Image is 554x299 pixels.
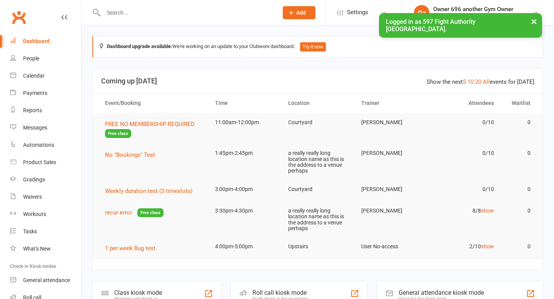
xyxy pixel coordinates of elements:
button: Try it now [300,42,326,51]
div: Reports [23,107,42,113]
a: Workouts [10,206,81,223]
div: Owner 696 another Gym Owner [433,6,532,13]
td: 0 [501,113,537,131]
a: Product Sales [10,154,81,171]
div: Oa [414,5,429,20]
a: show [481,208,494,214]
div: Payments [23,90,47,96]
td: 3:30pm-4:30pm [208,202,281,220]
th: Attendees [427,93,501,113]
div: Automations [23,142,54,148]
div: People [23,55,39,61]
td: a really really long location name as this is the address to a venue perhaps [281,144,354,180]
button: 1 per week Bug test [105,244,161,253]
td: [PERSON_NAME] [354,202,427,220]
a: Reports [10,102,81,119]
td: Courtyard [281,113,354,131]
a: Clubworx [9,8,28,27]
div: General attendance [23,277,70,283]
td: a really really long location name as this is the address to a venue perhaps [281,202,354,238]
span: Weekly duration test (3 timeslots) [105,188,192,194]
a: show [481,243,494,249]
span: No "Bookings" Test [105,151,155,158]
td: 0/10 [427,144,501,162]
span: Free class [105,129,131,138]
td: 11:00am-12:00pm [208,113,281,131]
a: Messages [10,119,81,136]
a: Automations [10,136,81,154]
span: FREE NO MEMBERSHIP REQUIRED [105,121,195,128]
div: Workouts [23,211,46,217]
td: [PERSON_NAME] [354,113,427,131]
th: Time [208,93,281,113]
td: 0 [501,202,537,220]
div: Product Sales [23,159,56,165]
div: Dashboard [23,38,50,44]
div: 597 Fight Authority [GEOGRAPHIC_DATA] [433,13,532,20]
span: Settings [347,4,368,21]
td: [PERSON_NAME] [354,144,427,162]
h3: Coming up [DATE] [101,77,534,85]
div: Tasks [23,228,37,234]
td: 8/8 [427,202,501,220]
div: Messages [23,125,47,131]
td: 2/10 [427,238,501,256]
th: Location [281,93,354,113]
span: 1 per week Bug test [105,245,155,252]
button: FREE NO MEMBERSHIP REQUIREDFree class [105,120,201,138]
div: Class kiosk mode [114,289,162,296]
strong: Dashboard upgrade available: [107,43,172,49]
a: Payments [10,85,81,102]
th: Trainer [354,93,427,113]
div: Show the next events for [DATE] [427,77,534,86]
div: Gradings [23,176,45,183]
td: 0/10 [427,113,501,131]
td: 0 [501,180,537,198]
td: 4:00pm-5:00pm [208,238,281,256]
button: recur errorFree class [105,208,164,218]
a: Dashboard [10,33,81,50]
input: Search... [101,7,273,18]
button: × [527,13,541,30]
a: Calendar [10,67,81,85]
a: Tasks [10,223,81,240]
div: We're working on an update to your Clubworx dashboard. [92,36,543,58]
th: Event/Booking [98,93,208,113]
div: What's New [23,246,51,252]
button: Weekly duration test (3 timeslots) [105,186,198,196]
a: All [483,78,490,85]
div: Calendar [23,73,45,79]
button: No "Bookings" Test [105,150,160,159]
span: recur error [105,209,132,216]
a: 10 [467,78,474,85]
div: Roll call kiosk mode [252,289,308,296]
a: Gradings [10,171,81,188]
a: 20 [475,78,481,85]
td: Courtyard [281,180,354,198]
button: Add [283,6,315,19]
td: 1:45pm-2:45pm [208,144,281,162]
a: 5 [463,78,466,85]
a: People [10,50,81,67]
div: Waivers [23,194,42,200]
td: 0/10 [427,180,501,198]
th: Waitlist [501,93,537,113]
a: Waivers [10,188,81,206]
a: What's New [10,240,81,257]
span: Free class [137,208,164,217]
td: 3:00pm-4:00pm [208,180,281,198]
div: General attendance kiosk mode [399,289,484,296]
span: Add [296,10,306,16]
td: 0 [501,144,537,162]
td: [PERSON_NAME] [354,180,427,198]
a: General attendance kiosk mode [10,272,81,289]
td: Upstairs [281,238,354,256]
td: 0 [501,238,537,256]
span: Logged in as 597 Fight Authority [GEOGRAPHIC_DATA]. [386,18,476,33]
td: User No-access [354,238,427,256]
